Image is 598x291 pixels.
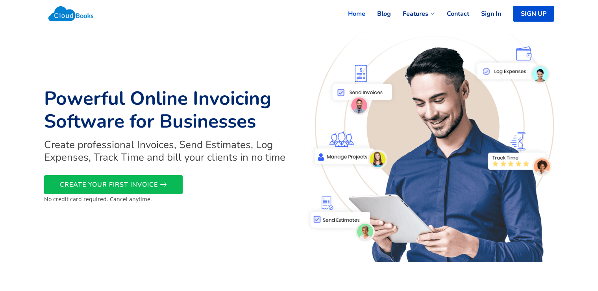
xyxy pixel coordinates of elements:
a: Contact [435,5,469,22]
small: No credit card required. Cancel anytime. [44,195,152,203]
a: Sign In [469,5,501,22]
a: CREATE YOUR FIRST INVOICE [44,175,183,194]
span: Features [403,9,428,19]
a: SIGN UP [513,6,554,22]
a: Features [391,5,435,22]
img: Cloudbooks Logo [44,2,98,26]
a: Home [336,5,365,22]
h1: Powerful Online Invoicing Software for Businesses [44,87,294,133]
h2: Create professional Invoices, Send Estimates, Log Expenses, Track Time and bill your clients in n... [44,139,294,163]
a: Blog [365,5,391,22]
